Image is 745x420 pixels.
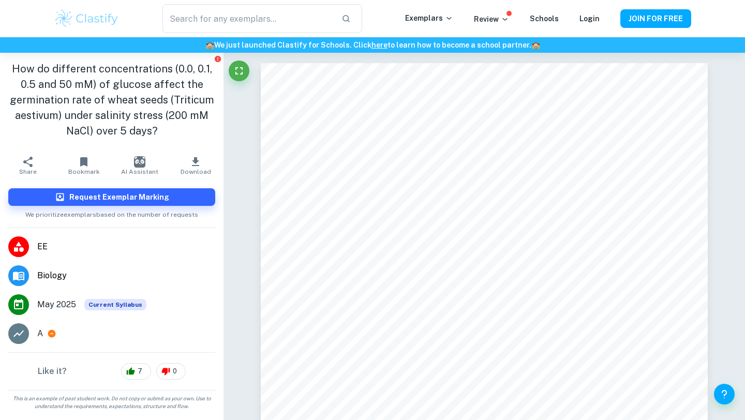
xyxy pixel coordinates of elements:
button: Bookmark [56,151,112,180]
input: Search for any exemplars... [162,4,333,33]
button: Report issue [214,55,221,63]
button: JOIN FOR FREE [620,9,691,28]
span: AI Assistant [121,168,158,175]
p: Exemplars [405,12,453,24]
img: AI Assistant [134,156,145,168]
button: Download [168,151,224,180]
span: We prioritize exemplars based on the number of requests [25,206,198,219]
button: Fullscreen [229,61,249,81]
span: EE [37,241,215,253]
div: 0 [156,363,186,380]
span: Download [181,168,211,175]
span: 7 [132,366,148,377]
p: A [37,327,43,340]
img: Clastify logo [54,8,120,29]
span: Bookmark [68,168,100,175]
a: Schools [530,14,559,23]
span: Share [19,168,37,175]
span: This is an example of past student work. Do not copy or submit as your own. Use to understand the... [4,395,219,410]
button: Request Exemplar Marking [8,188,215,206]
div: 7 [121,363,151,380]
span: 0 [167,366,183,377]
span: 🏫 [205,41,214,49]
button: Help and Feedback [714,384,735,404]
h1: How do different concentrations (0.0, 0.1, 0.5 and 50 mM) of glucose affect the germination rate ... [8,61,215,139]
h6: Like it? [38,365,67,378]
a: Login [579,14,600,23]
a: here [371,41,388,49]
span: Biology [37,269,215,282]
span: May 2025 [37,298,76,311]
h6: Request Exemplar Marking [69,191,169,203]
button: AI Assistant [112,151,168,180]
span: Current Syllabus [84,299,146,310]
span: 🏫 [531,41,540,49]
h6: We just launched Clastify for Schools. Click to learn how to become a school partner. [2,39,743,51]
div: This exemplar is based on the current syllabus. Feel free to refer to it for inspiration/ideas wh... [84,299,146,310]
p: Review [474,13,509,25]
